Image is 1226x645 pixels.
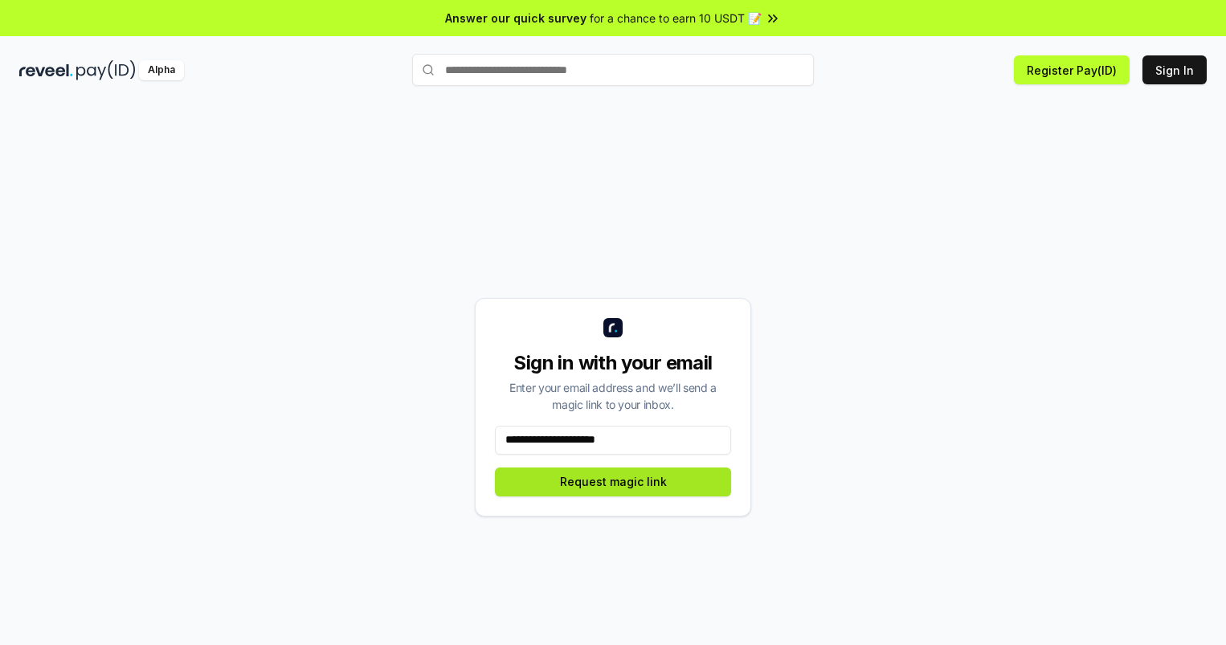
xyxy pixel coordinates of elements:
button: Register Pay(ID) [1014,55,1130,84]
div: Enter your email address and we’ll send a magic link to your inbox. [495,379,731,413]
img: logo_small [603,318,623,337]
div: Alpha [139,60,184,80]
img: pay_id [76,60,136,80]
div: Sign in with your email [495,350,731,376]
span: Answer our quick survey [445,10,586,27]
img: reveel_dark [19,60,73,80]
button: Sign In [1142,55,1207,84]
span: for a chance to earn 10 USDT 📝 [590,10,762,27]
button: Request magic link [495,467,731,496]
